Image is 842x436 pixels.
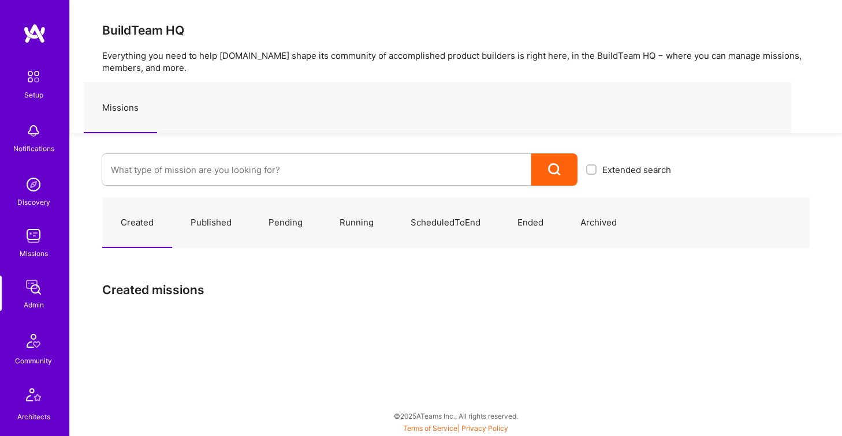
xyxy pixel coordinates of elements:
[22,173,45,196] img: discovery
[102,198,172,248] a: Created
[23,23,46,44] img: logo
[562,198,635,248] a: Archived
[20,247,48,260] div: Missions
[250,198,321,248] a: Pending
[102,50,810,74] p: Everything you need to help [DOMAIN_NAME] shape its community of accomplished product builders is...
[321,198,392,248] a: Running
[22,119,45,142] img: bell
[84,83,157,133] a: Missions
[24,299,44,311] div: Admin
[403,424,508,433] span: |
[21,65,46,89] img: setup
[499,198,562,248] a: Ended
[20,327,47,355] img: Community
[15,355,52,367] div: Community
[102,23,810,37] h3: BuildTeam HQ
[20,383,47,411] img: Architects
[69,401,842,430] div: © 2025 ATeams Inc., All rights reserved.
[392,198,499,248] a: ScheduledToEnd
[403,424,457,433] a: Terms of Service
[102,283,810,297] h3: Created missions
[22,276,45,299] img: admin teamwork
[172,198,250,248] a: Published
[17,411,50,423] div: Architects
[111,155,522,185] input: What type of mission are you looking for?
[602,164,671,176] span: Extended search
[548,163,561,176] i: icon Search
[24,89,43,101] div: Setup
[13,142,54,155] div: Notifications
[17,196,50,208] div: Discovery
[461,424,508,433] a: Privacy Policy
[22,224,45,247] img: teamwork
